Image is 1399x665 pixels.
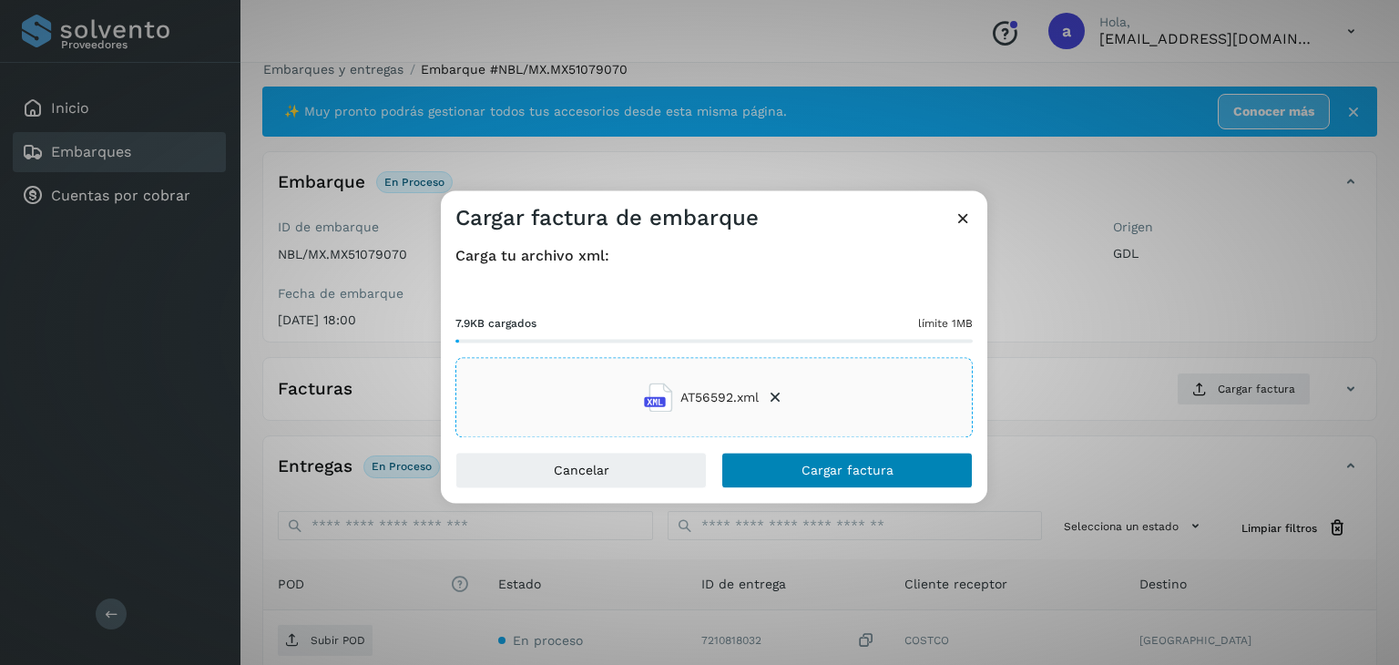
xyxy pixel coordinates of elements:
[680,388,759,407] span: AT56592.xml
[721,453,973,489] button: Cargar factura
[455,453,707,489] button: Cancelar
[554,465,609,477] span: Cancelar
[918,316,973,332] span: límite 1MB
[455,247,973,264] h4: Carga tu archivo xml:
[455,205,759,231] h3: Cargar factura de embarque
[802,465,894,477] span: Cargar factura
[455,316,536,332] span: 7.9KB cargados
